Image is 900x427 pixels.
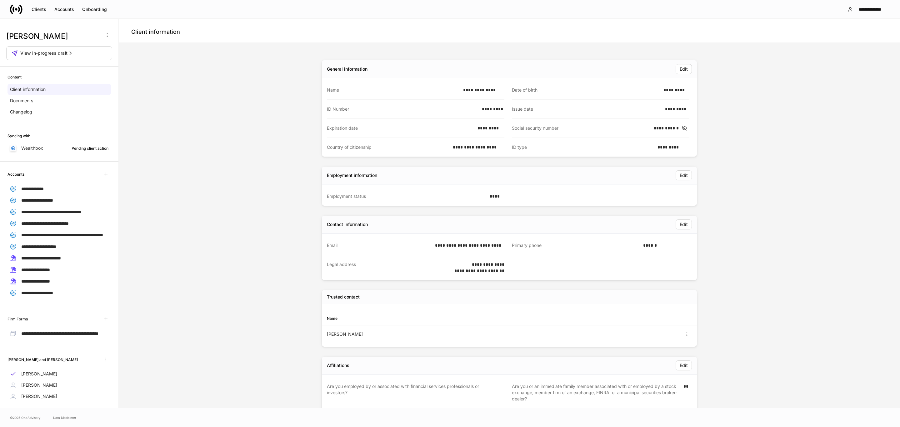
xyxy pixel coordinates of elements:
[10,415,41,420] span: © 2025 OneAdvisory
[680,362,688,369] div: Edit
[327,331,509,337] div: [PERSON_NAME]
[327,144,449,150] div: Country of citizenship
[327,362,349,369] div: Affiliations
[21,393,57,399] p: [PERSON_NAME]
[7,391,111,402] a: [PERSON_NAME]
[327,261,450,274] div: Legal address
[327,87,459,93] div: Name
[7,171,24,177] h6: Accounts
[32,6,46,13] div: Clients
[72,145,108,151] div: Pending client action
[327,315,509,321] div: Name
[327,125,474,131] div: Expiration date
[10,98,33,104] p: Documents
[327,106,478,112] div: ID Number
[7,84,111,95] a: Client information
[21,382,57,388] p: [PERSON_NAME]
[676,219,692,229] button: Edit
[327,242,431,249] div: Email
[676,64,692,74] button: Edit
[512,383,680,402] div: Are you or an immediate family member associated with or employed by a stock exchange, member fir...
[7,133,30,139] h6: Syncing with
[327,193,486,199] div: Employment status
[101,169,111,179] span: Unavailable with outstanding requests for information
[676,360,692,370] button: Edit
[512,106,661,112] div: Issue date
[327,172,377,178] div: Employment information
[512,144,654,150] div: ID type
[101,314,111,324] span: Unavailable with outstanding requests for information
[20,50,67,56] span: View in-progress draft
[7,379,111,391] a: [PERSON_NAME]
[53,415,76,420] a: Data Disclaimer
[512,87,660,93] div: Date of birth
[10,109,32,115] p: Changelog
[7,95,111,106] a: Documents
[78,4,111,14] button: Onboarding
[327,66,367,72] div: General information
[512,125,650,131] div: Social security number
[6,31,100,41] h3: [PERSON_NAME]
[676,170,692,180] button: Edit
[680,221,688,228] div: Edit
[7,357,78,363] h6: [PERSON_NAME] and [PERSON_NAME]
[680,66,688,72] div: Edit
[327,294,360,300] h5: Trusted contact
[512,242,639,249] div: Primary phone
[50,4,78,14] button: Accounts
[327,383,501,402] div: Are you employed by or associated with financial services professionals or investors?
[7,106,111,118] a: Changelog
[21,371,57,377] p: [PERSON_NAME]
[680,172,688,178] div: Edit
[7,143,111,154] a: WealthboxPending client action
[327,221,368,228] div: Contact information
[6,46,112,60] button: View in-progress draft
[7,368,111,379] a: [PERSON_NAME]
[7,316,28,322] h6: Firm Forms
[7,74,22,80] h6: Content
[21,145,43,151] p: Wealthbox
[82,6,107,13] div: Onboarding
[54,6,74,13] div: Accounts
[131,28,180,36] h4: Client information
[10,86,46,93] p: Client information
[27,4,50,14] button: Clients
